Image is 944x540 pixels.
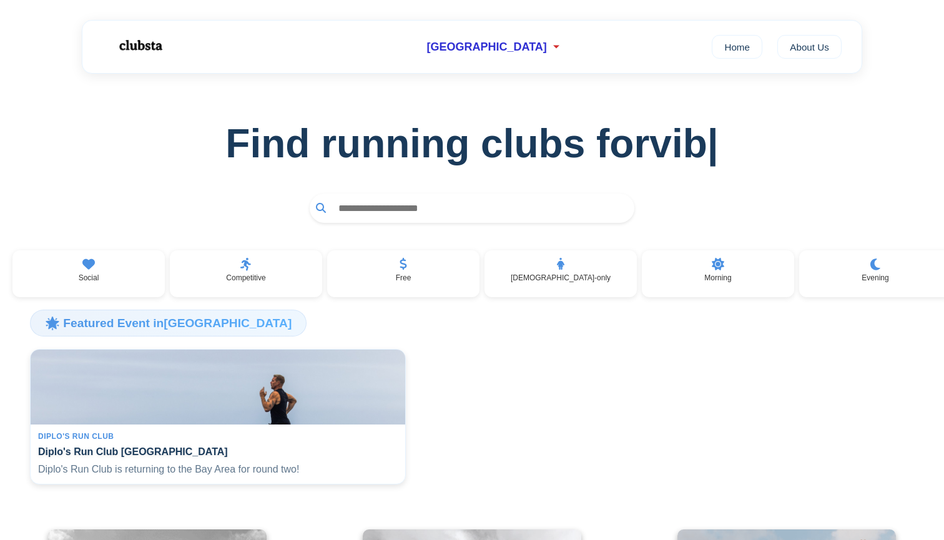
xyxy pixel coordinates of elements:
span: [GEOGRAPHIC_DATA] [426,41,546,54]
p: Competitive [226,273,265,282]
div: Diplo's Run Club [38,432,398,441]
p: [DEMOGRAPHIC_DATA]-only [511,273,611,282]
h1: Find running clubs for [20,120,924,167]
a: About Us [777,35,842,59]
p: Diplo's Run Club is returning to the Bay Area for round two! [38,463,398,476]
p: Evening [862,273,888,282]
p: Morning [704,273,731,282]
p: Social [79,273,99,282]
img: Diplo's Run Club San Francisco [31,350,405,425]
img: Logo [102,30,177,61]
h4: Diplo's Run Club [GEOGRAPHIC_DATA] [38,446,398,458]
a: Home [712,35,762,59]
h3: 🌟 Featured Event in [GEOGRAPHIC_DATA] [30,310,307,336]
span: vib [649,120,718,167]
p: Free [396,273,411,282]
span: | [707,121,719,166]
